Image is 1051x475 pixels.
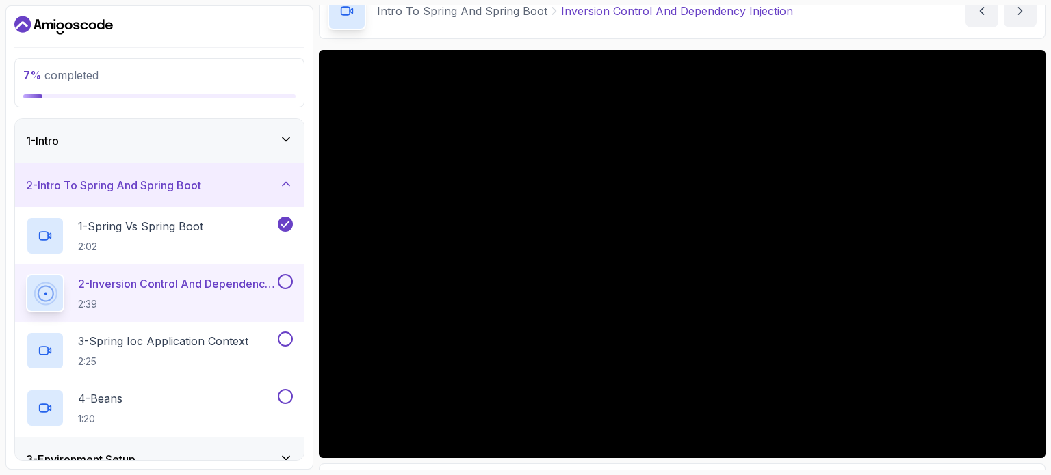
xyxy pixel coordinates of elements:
button: 3-Spring Ioc Application Context2:25 [26,331,293,370]
button: 1-Spring Vs Spring Boot2:02 [26,217,293,255]
button: 2-Inversion Control And Dependency Injection2:39 [26,274,293,312]
p: 2:02 [78,240,203,254]
button: 2-Intro To Spring And Spring Boot [15,163,304,207]
p: 2:39 [78,297,275,311]
h3: 3 - Environment Setup [26,451,135,467]
iframe: 2 - Inversion Control and Dependency Injection [319,50,1046,458]
p: 4 - Beans [78,390,122,407]
p: Intro To Spring And Spring Boot [377,3,547,19]
a: Dashboard [14,14,113,36]
p: 2 - Inversion Control And Dependency Injection [78,275,275,292]
p: 1:20 [78,412,122,426]
p: 3 - Spring Ioc Application Context [78,333,248,349]
h3: 1 - Intro [26,133,59,149]
p: Inversion Control And Dependency Injection [561,3,793,19]
p: 1 - Spring Vs Spring Boot [78,218,203,234]
button: 1-Intro [15,119,304,163]
span: 7 % [23,68,42,82]
p: 2:25 [78,355,248,368]
button: 4-Beans1:20 [26,389,293,427]
span: completed [23,68,99,82]
h3: 2 - Intro To Spring And Spring Boot [26,177,201,193]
